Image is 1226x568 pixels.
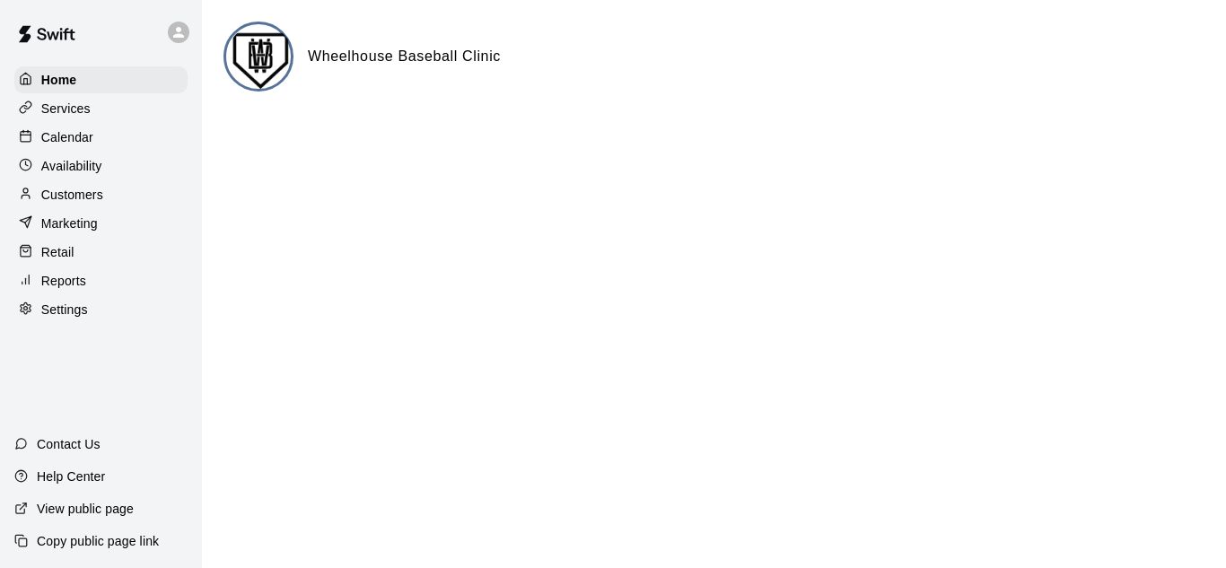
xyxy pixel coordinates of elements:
a: Availability [14,153,188,179]
p: Availability [41,157,102,175]
a: Reports [14,267,188,294]
p: Marketing [41,214,98,232]
p: View public page [37,500,134,518]
a: Calendar [14,124,188,151]
a: Retail [14,239,188,266]
a: Services [14,95,188,122]
p: Copy public page link [37,532,159,550]
p: Reports [41,272,86,290]
p: Customers [41,186,103,204]
p: Home [41,71,77,89]
h6: Wheelhouse Baseball Clinic [308,45,501,68]
p: Settings [41,301,88,319]
a: Home [14,66,188,93]
p: Contact Us [37,435,101,453]
a: Marketing [14,210,188,237]
p: Services [41,100,91,118]
p: Retail [41,243,74,261]
p: Help Center [37,468,105,485]
a: Customers [14,181,188,208]
a: Settings [14,296,188,323]
p: Calendar [41,128,93,146]
img: Wheelhouse Baseball Clinic logo [226,24,293,92]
